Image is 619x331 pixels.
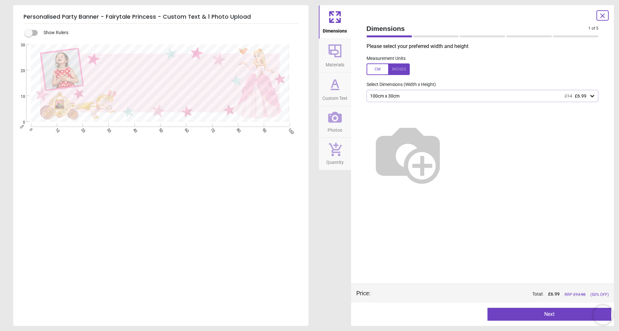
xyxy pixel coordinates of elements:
[323,25,347,34] span: Dimensions
[367,112,449,195] img: Helper for size comparison
[29,29,309,37] div: Show Rulers
[13,94,25,99] span: 10
[13,68,25,74] span: 20
[380,291,609,298] div: Total:
[356,289,370,297] div: Price :
[369,93,589,99] div: 100cm x 30cm
[328,124,342,134] span: Photos
[326,59,344,68] span: Materials
[573,292,585,297] span: £ 13.98
[13,43,25,48] span: 30
[367,55,406,62] label: Measurement Units
[322,92,348,102] span: Custom Text
[319,39,351,72] button: Materials
[551,291,560,297] span: 6.99
[565,93,572,99] span: £14
[548,291,560,298] span: £
[319,72,351,106] button: Custom Text
[319,106,351,138] button: Photos
[326,156,344,166] span: Quantity
[565,292,585,298] span: RRP
[361,81,436,88] label: Select Dimensions (Width x Height)
[319,138,351,170] button: Quantity
[590,292,609,298] span: (50% OFF)
[24,10,298,24] h5: Personalised Party Banner - Fairytale Princess - Custom Text & 1 Photo Upload
[367,43,604,50] p: Please select your preferred width and height
[13,120,25,125] span: 0
[575,93,586,99] span: £6.99
[593,305,613,325] iframe: Brevo live chat
[588,26,598,31] span: 1 of 5
[487,308,611,321] button: Next
[319,5,351,39] button: Dimensions
[367,24,589,33] span: Dimensions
